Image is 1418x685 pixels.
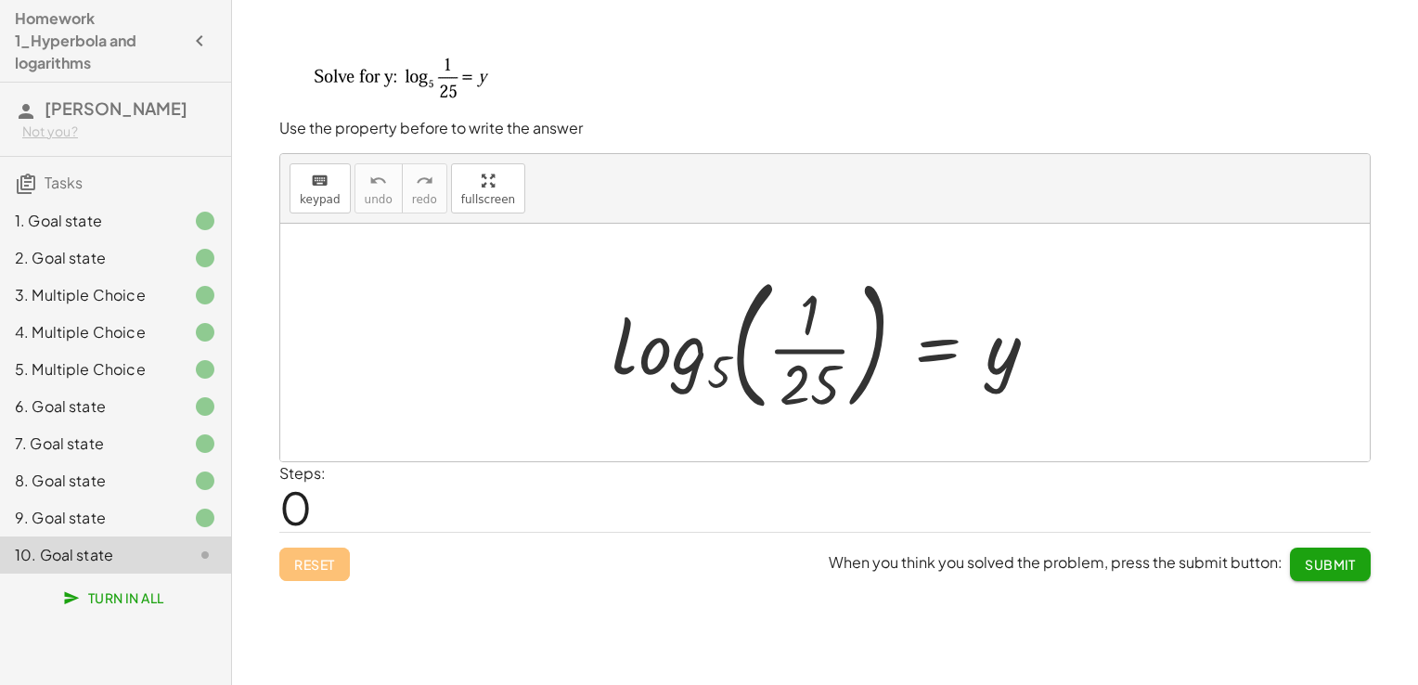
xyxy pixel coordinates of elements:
span: Turn In All [67,589,164,606]
h4: Homework 1_Hyperbola and logarithms [15,7,183,74]
div: 8. Goal state [15,470,164,492]
button: fullscreen [451,163,525,213]
button: Submit [1290,548,1371,581]
div: 6. Goal state [15,395,164,418]
span: fullscreen [461,193,515,206]
div: 1. Goal state [15,210,164,232]
i: Task finished. [194,284,216,306]
div: 3. Multiple Choice [15,284,164,306]
i: keyboard [311,170,329,192]
span: Submit [1305,556,1356,573]
i: Task finished. [194,247,216,269]
div: 4. Multiple Choice [15,321,164,343]
i: redo [416,170,433,192]
span: [PERSON_NAME] [45,97,187,119]
span: When you think you solved the problem, press the submit button: [829,552,1283,572]
span: keypad [300,193,341,206]
i: undo [369,170,387,192]
span: Tasks [45,173,83,192]
span: 0 [279,479,312,536]
p: Use the property before to write the answer [279,118,1371,139]
div: 10. Goal state [15,544,164,566]
i: Task finished. [194,210,216,232]
span: undo [365,193,393,206]
button: redoredo [402,163,447,213]
button: undoundo [354,163,403,213]
i: Task not started. [194,544,216,566]
i: Task finished. [194,507,216,529]
i: Task finished. [194,321,216,343]
div: 5. Multiple Choice [15,358,164,381]
img: 89791193963f2b3fcd21a318762c11a920a5bd380a4d3e1d2ea3c3f9dc755b11.png [279,34,558,112]
span: redo [412,193,437,206]
i: Task finished. [194,433,216,455]
i: Task finished. [194,358,216,381]
div: 2. Goal state [15,247,164,269]
i: Task finished. [194,395,216,418]
button: keyboardkeypad [290,163,351,213]
div: Not you? [22,123,216,141]
label: Steps: [279,463,326,483]
div: 7. Goal state [15,433,164,455]
button: Turn In All [52,581,179,614]
div: 9. Goal state [15,507,164,529]
i: Task finished. [194,470,216,492]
